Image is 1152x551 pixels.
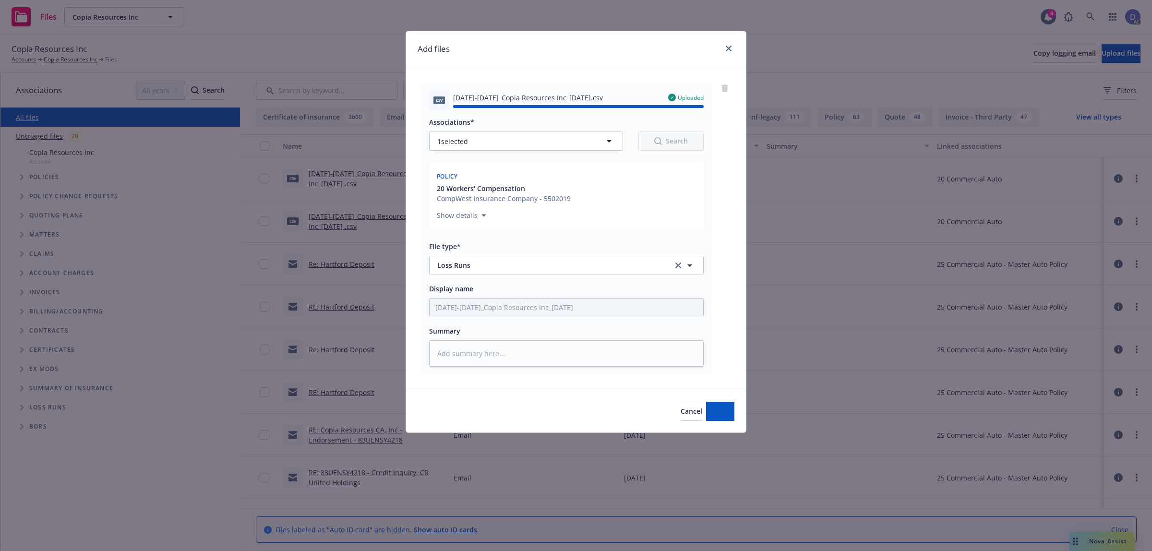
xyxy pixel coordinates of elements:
span: Loss Runs [437,260,660,270]
span: Policy [437,172,458,180]
button: Show details [433,210,490,221]
span: 20 Workers' Compensation [437,183,525,193]
button: Loss Runsclear selection [429,256,704,275]
a: close [723,43,734,54]
button: 20 Workers' Compensation [437,183,571,193]
a: clear selection [672,260,684,271]
span: Summary [429,326,460,335]
button: Add files [706,402,734,421]
span: Uploaded [678,94,704,102]
button: 1selected [429,132,623,151]
span: File type* [429,242,461,251]
span: Display name [429,284,473,293]
a: remove [719,83,731,94]
input: Add display name here... [430,299,703,317]
span: [DATE]-[DATE]_Copia Resources Inc_[DATE].csv [453,93,603,103]
span: csv [433,96,445,104]
button: Cancel [681,402,702,421]
span: Add files [706,407,734,416]
span: Associations* [429,118,474,127]
span: Cancel [681,407,702,416]
h1: Add files [418,43,450,55]
div: CompWest Insurance Company - 5502019 [437,193,571,204]
span: 1 selected [437,136,468,146]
